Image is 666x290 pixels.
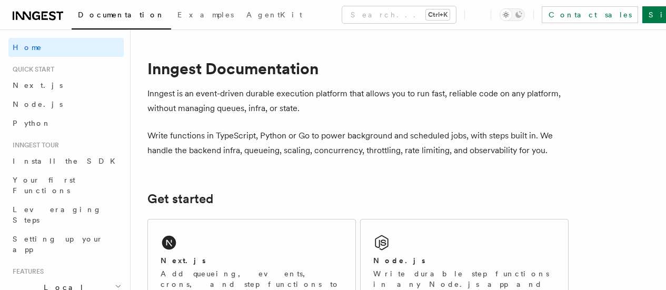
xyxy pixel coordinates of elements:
[8,267,44,276] span: Features
[147,59,569,78] h1: Inngest Documentation
[8,200,124,229] a: Leveraging Steps
[8,141,59,149] span: Inngest tour
[13,100,63,108] span: Node.js
[147,192,213,206] a: Get started
[13,157,122,165] span: Install the SDK
[8,65,54,74] span: Quick start
[246,11,302,19] span: AgentKit
[240,3,309,28] a: AgentKit
[500,8,525,21] button: Toggle dark mode
[161,255,206,266] h2: Next.js
[342,6,456,23] button: Search...Ctrl+K
[13,176,75,195] span: Your first Functions
[13,119,51,127] span: Python
[8,76,124,95] a: Next.js
[147,86,569,116] p: Inngest is an event-driven durable execution platform that allows you to run fast, reliable code ...
[147,128,569,158] p: Write functions in TypeScript, Python or Go to power background and scheduled jobs, with steps bu...
[13,81,63,89] span: Next.js
[13,235,103,254] span: Setting up your app
[8,95,124,114] a: Node.js
[542,6,638,23] a: Contact sales
[72,3,171,29] a: Documentation
[78,11,165,19] span: Documentation
[8,152,124,171] a: Install the SDK
[8,229,124,259] a: Setting up your app
[8,38,124,57] a: Home
[426,9,450,20] kbd: Ctrl+K
[13,205,102,224] span: Leveraging Steps
[177,11,234,19] span: Examples
[171,3,240,28] a: Examples
[373,255,425,266] h2: Node.js
[8,171,124,200] a: Your first Functions
[13,42,42,53] span: Home
[8,114,124,133] a: Python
